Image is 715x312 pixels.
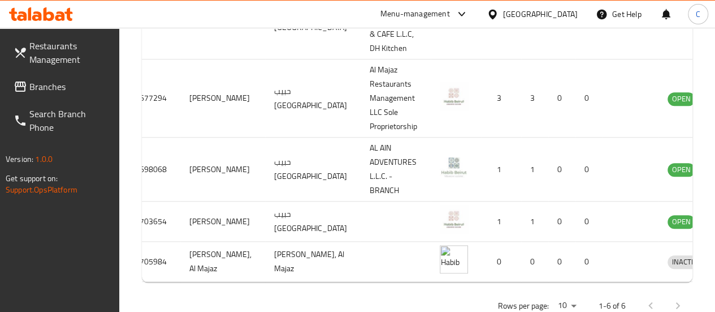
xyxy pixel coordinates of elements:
[29,39,110,66] span: Restaurants Management
[380,7,450,21] div: Menu-management
[131,242,180,282] td: 705984
[668,92,695,106] div: OPEN
[521,202,548,242] td: 1
[521,59,548,138] td: 3
[180,59,265,138] td: [PERSON_NAME]
[180,138,265,202] td: [PERSON_NAME]
[29,107,110,134] span: Search Branch Phone
[668,255,706,269] div: INACTIVE
[131,59,180,138] td: 677294
[180,202,265,242] td: [PERSON_NAME]
[131,202,180,242] td: 703654
[265,242,361,282] td: [PERSON_NAME], Al Majaz
[440,82,468,110] img: Habib Beirut
[5,100,119,141] a: Search Branch Phone
[35,152,53,166] span: 1.0.0
[668,163,695,176] span: OPEN
[265,59,361,138] td: حبيب [GEOGRAPHIC_DATA]
[361,138,431,202] td: AL AIN ADVENTURES L.L.C. - BRANCH
[440,153,468,181] img: Habib Beirut
[548,138,575,202] td: 0
[482,242,521,282] td: 0
[482,59,521,138] td: 3
[503,8,578,20] div: [GEOGRAPHIC_DATA]
[575,202,603,242] td: 0
[6,152,33,166] span: Version:
[575,59,603,138] td: 0
[265,138,361,202] td: حبيب [GEOGRAPHIC_DATA]
[696,8,700,20] span: C
[668,92,695,105] span: OPEN
[5,73,119,100] a: Branches
[361,59,431,138] td: Al Majaz Restaurants Management LLC Sole Proprietorship
[548,59,575,138] td: 0
[6,171,58,186] span: Get support on:
[521,242,548,282] td: 0
[521,138,548,202] td: 1
[131,138,180,202] td: 698068
[668,255,706,268] span: INACTIVE
[482,202,521,242] td: 1
[440,205,468,233] img: Habib Beirut
[548,202,575,242] td: 0
[548,242,575,282] td: 0
[6,182,77,197] a: Support.OpsPlatform
[575,138,603,202] td: 0
[668,215,695,228] span: OPEN
[5,32,119,73] a: Restaurants Management
[29,80,110,93] span: Branches
[575,242,603,282] td: 0
[265,202,361,242] td: حبيب [GEOGRAPHIC_DATA]
[440,245,468,273] img: Habib Beirut, Al Majaz
[482,138,521,202] td: 1
[180,242,265,282] td: [PERSON_NAME], Al Majaz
